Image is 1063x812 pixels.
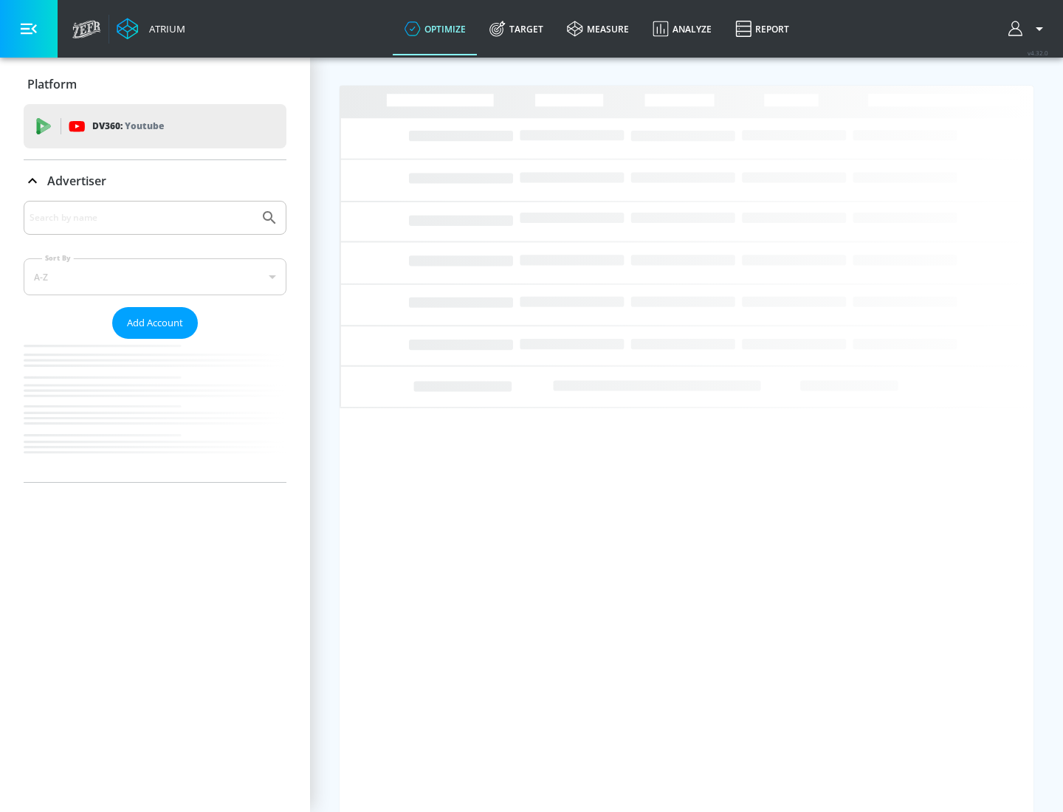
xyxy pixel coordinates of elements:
button: Add Account [112,307,198,339]
a: Analyze [641,2,723,55]
span: v 4.32.0 [1028,49,1048,57]
div: Atrium [143,22,185,35]
div: Advertiser [24,201,286,482]
span: Add Account [127,314,183,331]
a: measure [555,2,641,55]
a: Target [478,2,555,55]
p: Advertiser [47,173,106,189]
label: Sort By [42,253,74,263]
a: optimize [393,2,478,55]
div: Advertiser [24,160,286,202]
p: DV360: [92,118,164,134]
nav: list of Advertiser [24,339,286,482]
a: Report [723,2,801,55]
a: Atrium [117,18,185,40]
div: DV360: Youtube [24,104,286,148]
div: A-Z [24,258,286,295]
div: Platform [24,63,286,105]
p: Youtube [125,118,164,134]
input: Search by name [30,208,253,227]
p: Platform [27,76,77,92]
